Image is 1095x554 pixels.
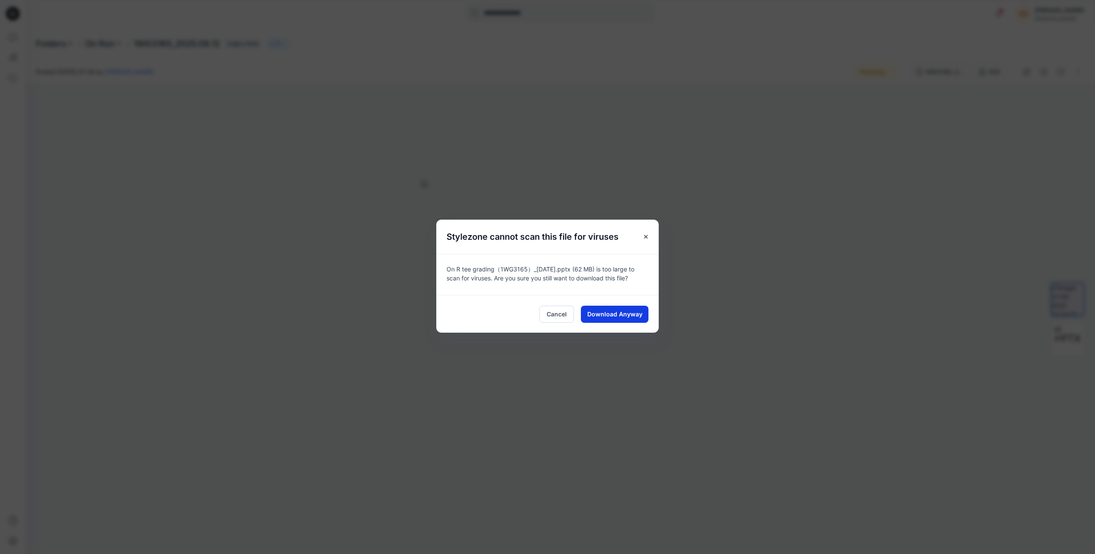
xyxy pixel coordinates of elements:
[581,306,648,323] button: Download Anyway
[436,220,629,254] h5: Stylezone cannot scan this file for viruses
[547,310,567,319] span: Cancel
[587,310,642,319] span: Download Anyway
[539,306,574,323] button: Cancel
[638,229,654,244] button: Close
[436,254,659,295] div: On R tee grading（1WG3165）_[DATE].pptx (62 MB) is too large to scan for viruses. Are you sure you ...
